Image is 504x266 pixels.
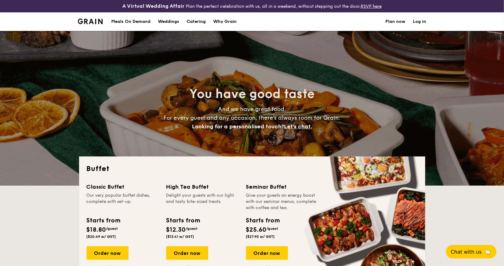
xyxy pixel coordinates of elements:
[78,19,103,24] a: Logotype
[186,226,198,231] span: /guest
[87,246,129,260] div: Order now
[87,226,106,234] span: $18.80
[361,4,382,9] a: RSVP here
[164,106,341,130] span: And we have great food. For every guest and any occasion, there’s always room for Grain.
[87,164,418,174] h2: Buffet
[154,12,183,31] a: Weddings
[210,12,240,31] a: Why Grain
[284,123,312,130] span: Let's chat.
[166,182,239,191] div: High Tea Buffet
[484,248,492,255] span: 🦙
[213,12,237,31] div: Why Grain
[87,216,120,225] div: Starts from
[166,226,186,234] span: $12.30
[87,192,159,211] div: Our very popular buffet dishes, complete with set-up.
[246,234,275,239] span: ($27.90 w/ GST)
[246,192,318,211] div: Give your guests an energy boost with our seminar menus, complete with coffee and tea.
[166,246,208,260] div: Order now
[187,12,206,31] h1: Catering
[122,2,184,10] h4: A Virtual Wedding Affair
[246,226,267,234] span: $25.60
[192,123,284,130] span: Looking for a personalised touch?
[386,12,406,31] a: Plan now
[451,249,482,255] span: Chat with us
[87,182,159,191] div: Classic Buffet
[84,2,420,10] div: Plan the perfect celebration with us, all in a weekend, without stepping out the door.
[189,87,315,101] span: You have good taste
[246,182,318,191] div: Seminar Buffet
[413,12,426,31] a: Log in
[87,234,116,239] span: ($20.49 w/ GST)
[108,12,154,31] a: Meals On Demand
[446,245,497,259] button: Chat with us🦙
[267,226,278,231] span: /guest
[183,12,210,31] a: Catering
[158,12,179,31] div: Weddings
[111,12,150,31] div: Meals On Demand
[78,19,103,24] img: Grain
[166,216,200,225] div: Starts from
[166,192,239,211] div: Delight your guests with our light and tasty bite-sized treats.
[246,246,288,260] div: Order now
[246,216,280,225] div: Starts from
[166,234,194,239] span: ($13.41 w/ GST)
[106,226,118,231] span: /guest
